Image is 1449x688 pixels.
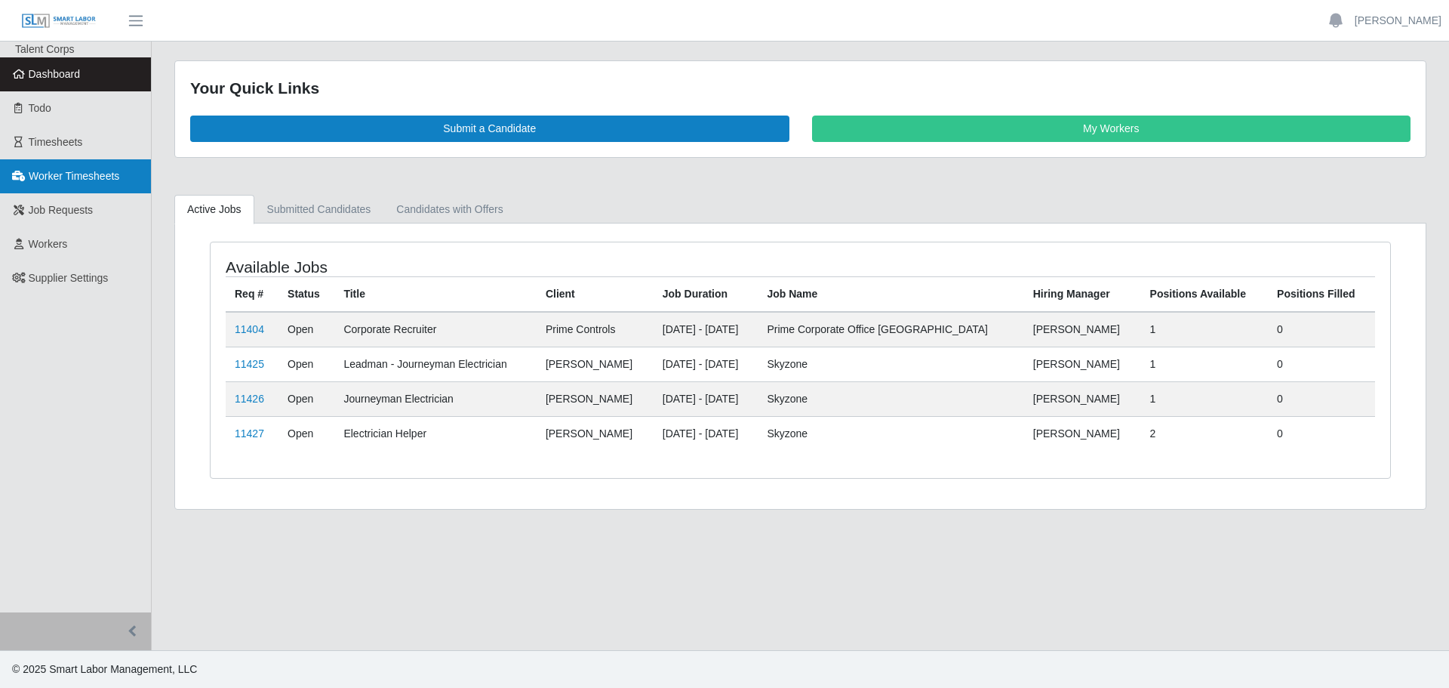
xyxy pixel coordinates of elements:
a: 11425 [235,358,264,370]
a: [PERSON_NAME] [1355,13,1441,29]
td: [PERSON_NAME] [537,347,654,381]
a: Submit a Candidate [190,116,789,142]
td: Skyzone [758,381,1023,416]
td: [PERSON_NAME] [1024,347,1141,381]
th: Positions Filled [1268,276,1375,312]
td: [PERSON_NAME] [537,416,654,451]
span: © 2025 Smart Labor Management, LLC [12,663,197,675]
a: 11427 [235,427,264,440]
td: [PERSON_NAME] [1024,381,1141,416]
span: Dashboard [29,68,81,80]
td: Electrician Helper [334,416,537,451]
th: Status [278,276,334,312]
a: Active Jobs [174,195,254,224]
span: Supplier Settings [29,272,109,284]
td: Skyzone [758,416,1023,451]
td: Journeyman Electrician [334,381,537,416]
td: Prime Corporate Office [GEOGRAPHIC_DATA] [758,312,1023,347]
td: Skyzone [758,347,1023,381]
span: Talent Corps [15,43,75,55]
td: 1 [1141,347,1268,381]
a: Submitted Candidates [254,195,384,224]
a: 11426 [235,393,264,405]
td: [DATE] - [DATE] [654,416,758,451]
td: Open [278,347,334,381]
td: [PERSON_NAME] [1024,416,1141,451]
th: Hiring Manager [1024,276,1141,312]
td: 1 [1141,312,1268,347]
h4: Available Jobs [226,258,691,276]
a: My Workers [812,116,1411,142]
td: Prime Controls [537,312,654,347]
td: [DATE] - [DATE] [654,347,758,381]
a: Candidates with Offers [383,195,515,224]
div: Your Quick Links [190,76,1411,100]
th: Job Duration [654,276,758,312]
a: 11404 [235,323,264,335]
th: Job Name [758,276,1023,312]
span: Todo [29,102,51,114]
span: Workers [29,238,68,250]
td: [PERSON_NAME] [1024,312,1141,347]
td: Open [278,416,334,451]
img: SLM Logo [21,13,97,29]
td: [DATE] - [DATE] [654,312,758,347]
td: 0 [1268,312,1375,347]
td: Leadman - Journeyman Electrician [334,347,537,381]
th: Title [334,276,537,312]
span: Worker Timesheets [29,170,119,182]
span: Timesheets [29,136,83,148]
th: Positions Available [1141,276,1268,312]
td: [DATE] - [DATE] [654,381,758,416]
td: Open [278,381,334,416]
td: 0 [1268,347,1375,381]
th: Req # [226,276,278,312]
td: 1 [1141,381,1268,416]
td: 2 [1141,416,1268,451]
td: [PERSON_NAME] [537,381,654,416]
td: Corporate Recruiter [334,312,537,347]
th: Client [537,276,654,312]
td: Open [278,312,334,347]
td: 0 [1268,381,1375,416]
span: Job Requests [29,204,94,216]
td: 0 [1268,416,1375,451]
